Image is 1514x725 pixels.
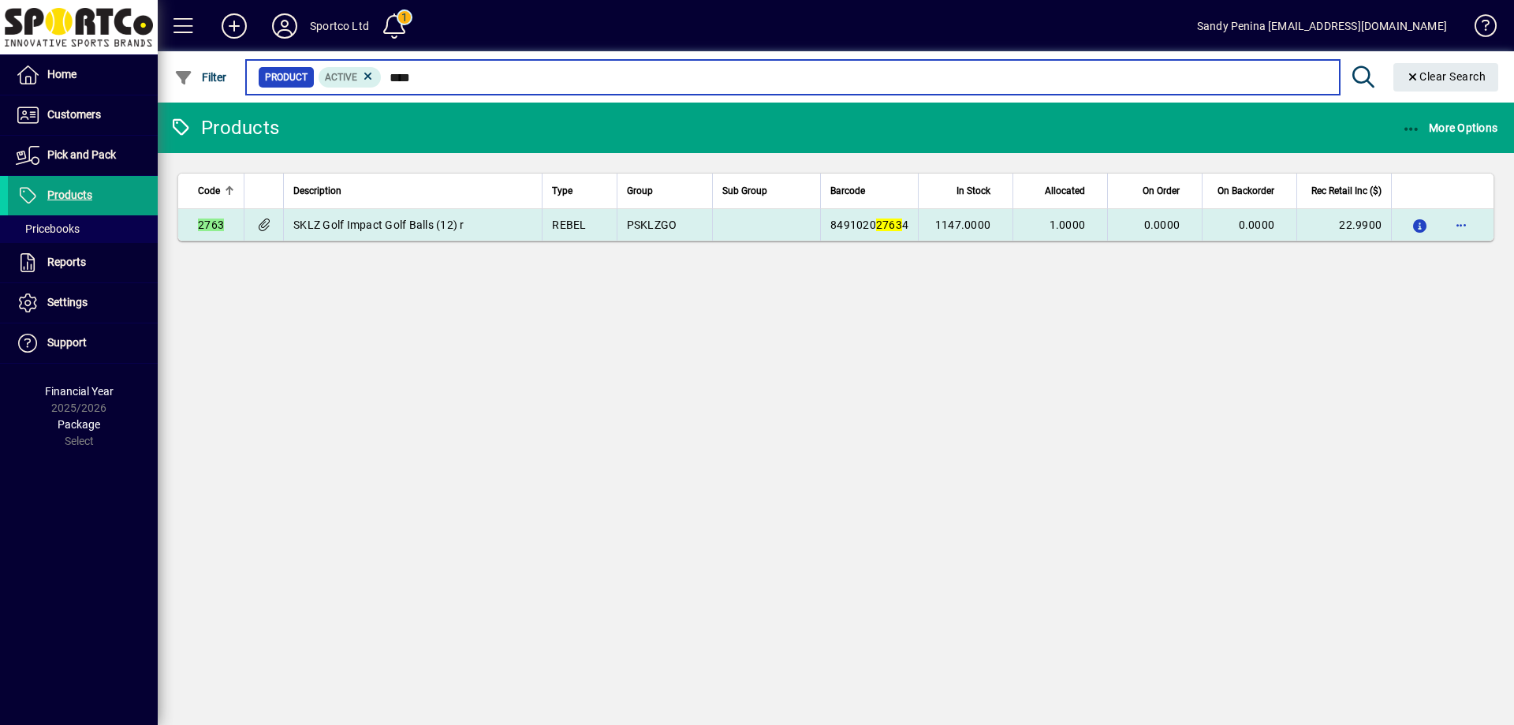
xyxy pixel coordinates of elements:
div: Barcode [830,182,908,200]
button: More options [1449,212,1474,237]
a: Reports [8,243,158,282]
span: 0.0000 [1144,219,1180,231]
mat-chip: Activation Status: Active [319,67,382,88]
span: Active [325,72,357,83]
button: Filter [170,63,231,92]
span: Barcode [830,182,865,200]
span: Allocated [1045,182,1085,200]
span: 0.0000 [1239,219,1275,231]
span: Products [47,189,92,201]
button: Profile [259,12,310,40]
span: Sub Group [722,182,767,200]
a: Pick and Pack [8,136,158,175]
a: Support [8,323,158,363]
span: Financial Year [45,385,114,398]
button: Clear [1393,63,1499,92]
div: Description [293,182,532,200]
a: Customers [8,95,158,135]
span: Product [265,69,308,85]
div: Sportco Ltd [310,13,369,39]
span: Pricebooks [16,222,80,235]
span: 8491020 4 [830,219,908,231]
span: Package [58,418,100,431]
em: 2763 [876,219,902,231]
span: Group [627,182,653,200]
a: Settings [8,283,158,323]
div: Code [198,182,234,200]
button: More Options [1398,114,1502,142]
span: Code [198,182,220,200]
a: Pricebooks [8,215,158,242]
span: Support [47,336,87,349]
span: 1.0000 [1050,219,1086,231]
span: In Stock [957,182,990,200]
a: Knowledge Base [1463,3,1494,54]
span: Settings [47,296,88,308]
span: Filter [174,71,227,84]
span: REBEL [552,219,586,231]
span: Customers [47,108,101,121]
span: Clear Search [1406,70,1486,83]
span: Description [293,182,341,200]
a: Home [8,55,158,95]
span: SKLZ Golf Impact Golf Balls (12) r [293,219,464,231]
span: Type [552,182,572,200]
div: Type [552,182,606,200]
div: In Stock [928,182,1005,200]
span: 1147.0000 [935,219,990,231]
span: Rec Retail Inc ($) [1311,182,1382,200]
span: PSKLZGO [627,219,677,231]
button: Add [209,12,259,40]
td: 22.9900 [1296,209,1391,241]
span: Reports [47,256,86,268]
em: 2763 [198,219,224,231]
span: On Backorder [1218,182,1274,200]
div: On Order [1117,182,1194,200]
span: More Options [1402,121,1498,134]
div: Sandy Penina [EMAIL_ADDRESS][DOMAIN_NAME] [1197,13,1447,39]
span: Home [47,68,76,80]
div: Group [627,182,703,200]
div: Sub Group [722,182,811,200]
div: On Backorder [1212,182,1288,200]
div: Allocated [1023,182,1099,200]
div: Products [170,115,279,140]
span: On Order [1143,182,1180,200]
span: Pick and Pack [47,148,116,161]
